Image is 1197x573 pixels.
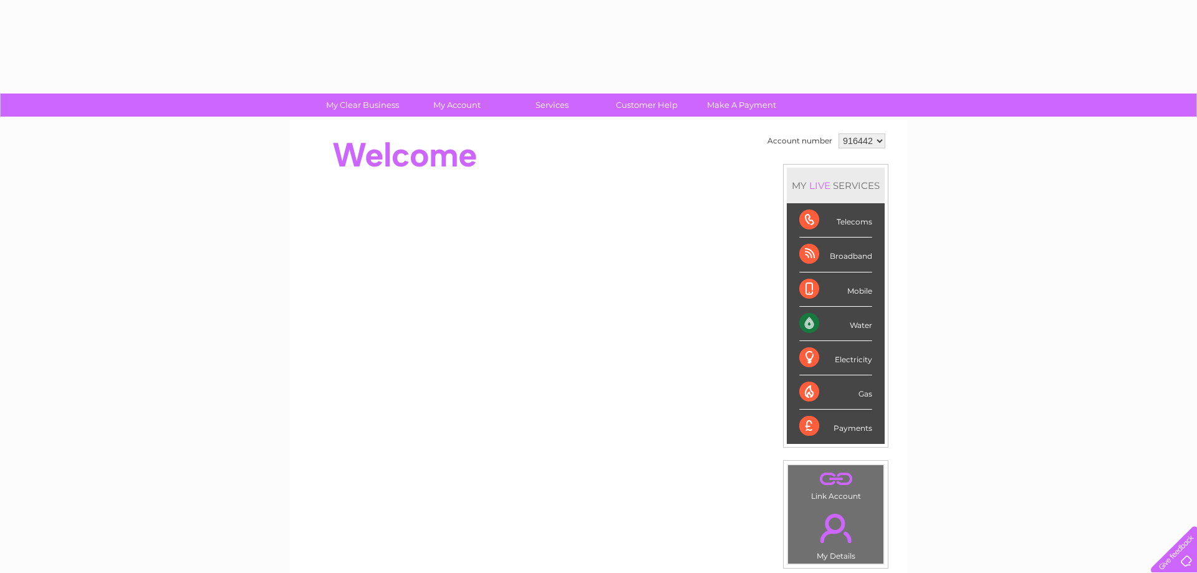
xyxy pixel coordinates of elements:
[807,180,833,191] div: LIVE
[799,272,872,307] div: Mobile
[311,94,414,117] a: My Clear Business
[799,341,872,375] div: Electricity
[791,468,880,490] a: .
[799,238,872,272] div: Broadband
[787,465,884,504] td: Link Account
[791,506,880,550] a: .
[406,94,509,117] a: My Account
[787,168,885,203] div: MY SERVICES
[799,375,872,410] div: Gas
[690,94,793,117] a: Make A Payment
[787,503,884,564] td: My Details
[501,94,603,117] a: Services
[799,203,872,238] div: Telecoms
[595,94,698,117] a: Customer Help
[764,130,835,152] td: Account number
[799,307,872,341] div: Water
[799,410,872,443] div: Payments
